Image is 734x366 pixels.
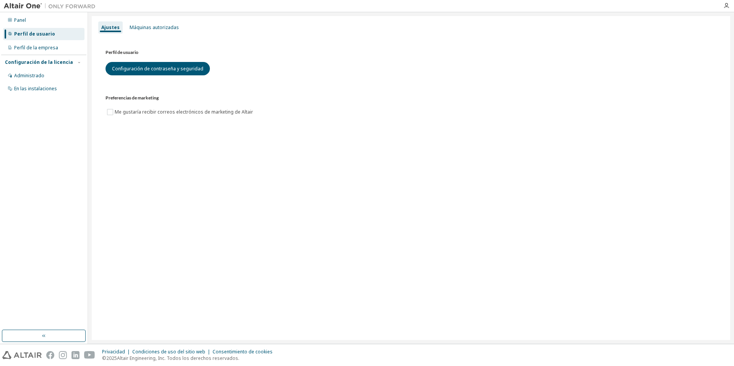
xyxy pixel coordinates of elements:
[132,348,205,355] font: Condiciones de uso del sitio web
[84,351,95,359] img: youtube.svg
[115,109,253,115] font: Me gustaría recibir correos electrónicos de marketing de Altair
[106,95,159,101] font: Preferencias de marketing
[14,85,57,92] font: En las instalaciones
[106,355,117,361] font: 2025
[106,62,210,75] button: Configuración de contraseña y seguridad
[14,31,55,37] font: Perfil de usuario
[102,355,106,361] font: ©
[46,351,54,359] img: facebook.svg
[14,44,58,51] font: Perfil de la empresa
[101,24,120,31] font: Ajustes
[130,24,179,31] font: Máquinas autorizadas
[112,65,203,72] font: Configuración de contraseña y seguridad
[117,355,239,361] font: Altair Engineering, Inc. Todos los derechos reservados.
[2,351,42,359] img: altair_logo.svg
[4,2,99,10] img: Altair Uno
[14,72,44,79] font: Administrado
[213,348,273,355] font: Consentimiento de cookies
[14,17,26,23] font: Panel
[102,348,125,355] font: Privacidad
[5,59,73,65] font: Configuración de la licencia
[71,351,80,359] img: linkedin.svg
[59,351,67,359] img: instagram.svg
[106,49,138,55] font: Perfil de usuario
